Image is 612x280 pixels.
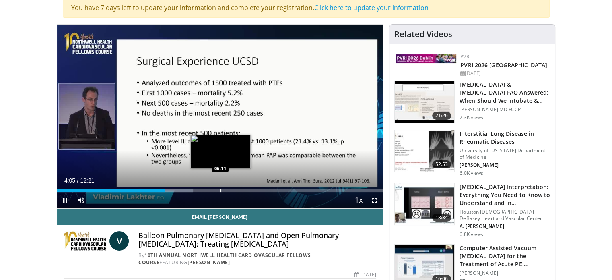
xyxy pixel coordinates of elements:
[432,160,451,168] span: 52:53
[460,61,547,69] a: PVRI 2026 [GEOGRAPHIC_DATA]
[367,192,383,208] button: Fullscreen
[354,271,376,278] div: [DATE]
[77,177,79,184] span: /
[460,53,470,60] a: PVRI
[460,147,550,160] p: University of [US_STATE] Department of Medicine
[109,231,129,251] a: V
[64,177,75,184] span: 4:05
[460,183,550,207] h3: [MEDICAL_DATA] Interpretation: Everything You Need to Know to Understand and In…
[188,259,230,266] a: [PERSON_NAME]
[460,223,550,230] p: A. [PERSON_NAME]
[432,112,451,120] span: 21:26
[460,170,483,176] p: 6.0K views
[314,3,429,12] a: Click here to update your information
[396,54,456,63] img: 33783847-ac93-4ca7-89f8-ccbd48ec16ca.webp.150x105_q85_autocrop_double_scale_upscale_version-0.2.jpg
[190,135,251,168] img: image.jpeg
[138,252,376,266] div: By FEATURING
[432,214,451,222] span: 18:34
[460,114,483,121] p: 7.3K views
[395,183,454,225] img: bf7e9c6c-21f2-4f78-a6f9-9f6863ddb059.150x105_q85_crop-smart_upscale.jpg
[80,177,94,184] span: 12:21
[57,189,383,192] div: Progress Bar
[395,130,454,172] img: 9d501fbd-9974-4104-9b57-c5e924c7b363.150x105_q85_crop-smart_upscale.jpg
[138,231,376,249] h4: Balloon Pulmonary [MEDICAL_DATA] and Open Pulmonary [MEDICAL_DATA]: Treating [MEDICAL_DATA]
[138,252,311,266] a: 10th Annual Northwell Health Cardiovascular Fellows Course
[350,192,367,208] button: Playback Rate
[64,231,107,251] img: 10th Annual Northwell Health Cardiovascular Fellows Course
[394,183,550,238] a: 18:34 [MEDICAL_DATA] Interpretation: Everything You Need to Know to Understand and In… Houston [D...
[57,209,383,225] a: Email [PERSON_NAME]
[460,270,550,276] p: [PERSON_NAME]
[460,244,550,268] h3: Computer Assisted Vacuum [MEDICAL_DATA] for the Treatment of Acute PE:…
[395,81,454,123] img: 0f7493d4-2bdb-4f17-83da-bd9accc2ebef.150x105_q85_crop-smart_upscale.jpg
[394,29,452,39] h4: Related Videos
[394,81,550,123] a: 21:26 [MEDICAL_DATA] & [MEDICAL_DATA] FAQ Answered: When Should We Intubate & How Do We Adj… [PER...
[460,162,550,168] p: [PERSON_NAME]
[460,130,550,146] h3: Interstitial Lung Disease in Rheumatic Diseases
[57,25,383,209] video-js: Video Player
[460,106,550,113] p: [PERSON_NAME] MD FCCP
[57,192,73,208] button: Pause
[460,81,550,105] h3: [MEDICAL_DATA] & [MEDICAL_DATA] FAQ Answered: When Should We Intubate & How Do We Adj…
[460,231,483,238] p: 6.8K views
[460,209,550,222] p: Houston [DEMOGRAPHIC_DATA] DeBakey Heart and Vascular Center
[73,192,89,208] button: Mute
[460,70,548,77] div: [DATE]
[394,130,550,176] a: 52:53 Interstitial Lung Disease in Rheumatic Diseases University of [US_STATE] Department of Medi...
